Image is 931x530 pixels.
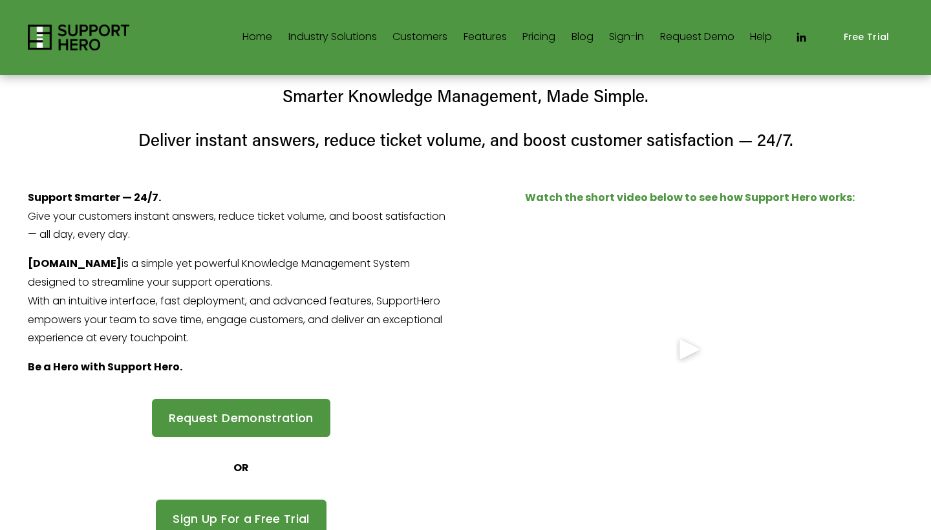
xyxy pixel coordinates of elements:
[288,27,377,48] a: folder dropdown
[525,190,855,205] strong: Watch the short video below to see how Support Hero works:
[829,23,903,53] a: Free Trial
[28,84,903,107] h4: Smarter Knowledge Management, Made Simple.
[28,255,455,348] p: is a simple yet powerful Knowledge Management System designed to streamline your support operatio...
[233,460,249,475] strong: OR
[464,27,507,48] a: Features
[750,27,772,48] a: Help
[242,27,272,48] a: Home
[288,28,377,47] span: Industry Solutions
[572,27,594,48] a: Blog
[28,189,455,244] p: Give your customers instant answers, reduce ticket volume, and boost satisfaction — all day, ever...
[392,27,447,48] a: Customers
[28,256,122,271] strong: [DOMAIN_NAME]
[28,359,182,374] strong: Be a Hero with Support Hero.
[522,27,555,48] a: Pricing
[28,128,903,151] h4: Deliver instant answers, reduce ticket volume, and boost customer satisfaction — 24/7.
[660,27,734,48] a: Request Demo
[28,25,129,50] img: Support Hero
[674,334,705,365] div: Play
[152,399,331,437] a: Request Demonstration
[609,27,644,48] a: Sign-in
[795,31,808,44] a: LinkedIn
[28,190,161,205] strong: Support Smarter — 24/7.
